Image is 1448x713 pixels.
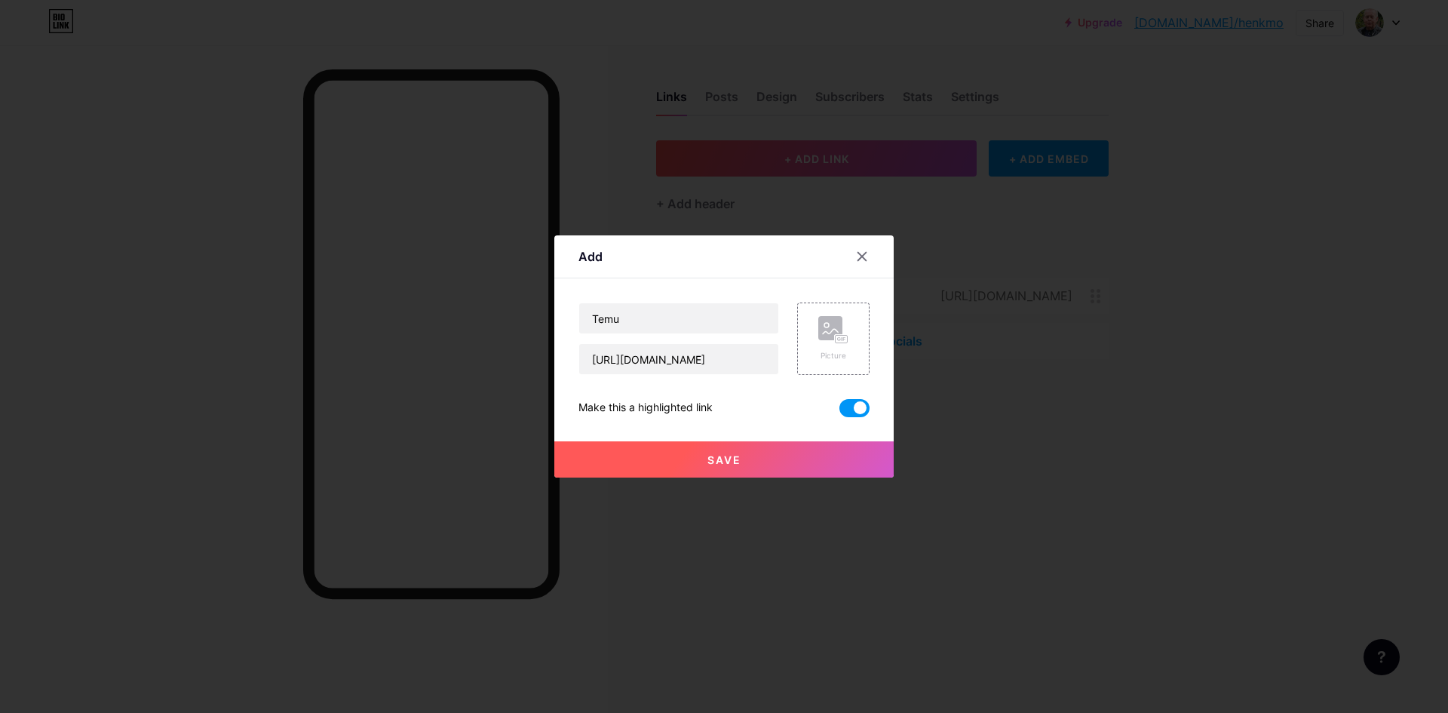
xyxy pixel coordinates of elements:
span: Save [707,453,741,466]
input: Title [579,303,778,333]
input: URL [579,344,778,374]
div: Make this a highlighted link [578,399,713,417]
button: Save [554,441,894,478]
div: Add [578,247,603,266]
div: Picture [818,350,848,361]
